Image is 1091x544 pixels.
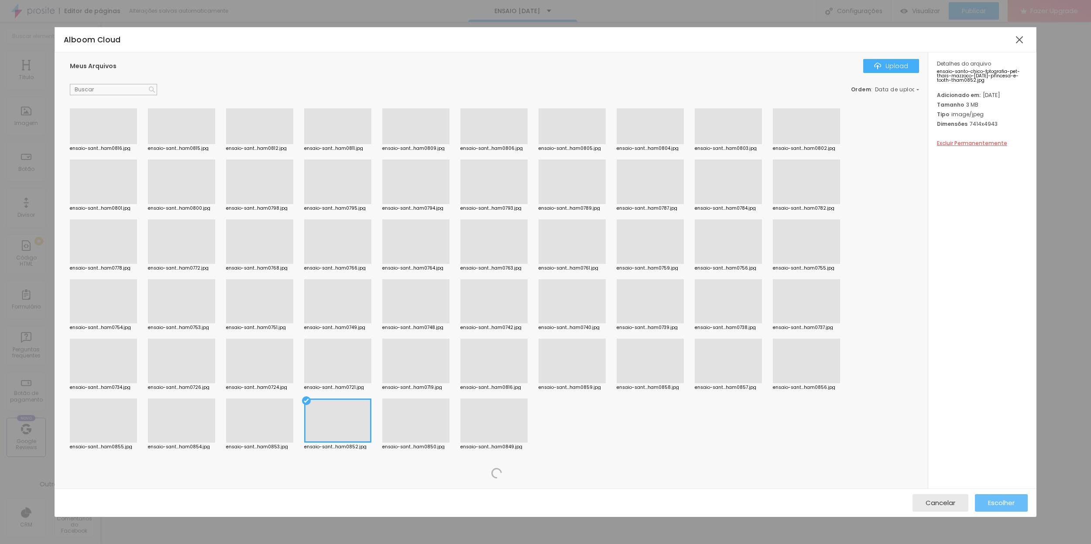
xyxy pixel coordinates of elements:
div: ensaio-sant...ham0756.jpg [695,266,762,270]
div: ensaio-sant...ham0789.jpg [539,206,606,211]
div: ensaio-sant...ham0755.jpg [773,266,840,270]
div: ensaio-sant...ham0739.jpg [617,326,684,330]
div: ensaio-sant...ham0740.jpg [539,326,606,330]
div: ensaio-sant...ham0766.jpg [304,266,371,270]
div: ensaio-sant...ham0806.jpg [460,146,528,151]
button: Escolher [975,494,1028,512]
span: Data de upload [875,87,920,92]
div: ensaio-sant...ham0724.jpg [226,385,293,390]
span: Dimensões [937,120,967,128]
div: [DATE] [937,91,1028,99]
div: ensaio-sant...ham0798.jpg [226,206,293,211]
div: ensaio-sant...ham0742.jpg [460,326,528,330]
button: IconeUpload [863,59,919,73]
div: ensaio-sant...ham0804.jpg [617,146,684,151]
div: ensaio-sant...ham0726.jpg [148,385,215,390]
div: ensaio-sant...ham0816.jpg [460,385,528,390]
div: ensaio-sant...ham0852.jpg [304,445,371,449]
span: Tamanho [937,101,964,108]
div: : [851,87,919,92]
div: 3 MB [937,101,1028,108]
div: ensaio-sant...ham0759.jpg [617,266,684,270]
span: Cancelar [926,499,955,506]
span: ensaio-santo-chico-fotografia-pet-thais-mazzoco-[DATE]-princesa-e-tooth-tham0852.jpg [937,69,1028,83]
div: ensaio-sant...ham0748.jpg [382,326,449,330]
div: ensaio-sant...ham0782.jpg [773,206,840,211]
div: ensaio-sant...ham0719.jpg [382,385,449,390]
div: ensaio-sant...ham0805.jpg [539,146,606,151]
div: ensaio-sant...ham0815.jpg [148,146,215,151]
div: ensaio-sant...ham0754.jpg [70,326,137,330]
div: ensaio-sant...ham0753.jpg [148,326,215,330]
div: Upload [874,62,908,69]
div: ensaio-sant...ham0734.jpg [70,385,137,390]
div: ensaio-sant...ham0784.jpg [695,206,762,211]
div: ensaio-sant...ham0803.jpg [695,146,762,151]
span: Adicionado em: [937,91,981,99]
div: ensaio-sant...ham0795.jpg [304,206,371,211]
div: ensaio-sant...ham0853.jpg [226,445,293,449]
div: ensaio-sant...ham0751.jpg [226,326,293,330]
div: ensaio-sant...ham0816.jpg [70,146,137,151]
div: ensaio-sant...ham0768.jpg [226,266,293,270]
img: Icone [149,87,155,93]
div: ensaio-sant...ham0793.jpg [460,206,528,211]
div: ensaio-sant...ham0721.jpg [304,385,371,390]
button: Cancelar [913,494,968,512]
span: Tipo [937,111,949,118]
img: Icone [874,62,881,69]
span: Ordem [851,86,871,93]
div: ensaio-sant...ham0737.jpg [773,326,840,330]
div: ensaio-sant...ham0802.jpg [773,146,840,151]
div: ensaio-sant...ham0738.jpg [695,326,762,330]
div: ensaio-sant...ham0749.jpg [304,326,371,330]
div: ensaio-sant...ham0778.jpg [70,266,137,270]
div: ensaio-sant...ham0857.jpg [695,385,762,390]
div: ensaio-sant...ham0812.jpg [226,146,293,151]
span: Detalhes do arquivo [937,60,991,67]
div: 7414x4943 [937,120,1028,128]
div: ensaio-sant...ham0858.jpg [617,385,684,390]
div: ensaio-sant...ham0787.jpg [617,206,684,211]
div: ensaio-sant...ham0811.jpg [304,146,371,151]
div: ensaio-sant...ham0854.jpg [148,445,215,449]
div: ensaio-sant...ham0772.jpg [148,266,215,270]
div: ensaio-sant...ham0809.jpg [382,146,449,151]
span: Escolher [988,499,1015,506]
div: ensaio-sant...ham0764.jpg [382,266,449,270]
div: ensaio-sant...ham0850.jpg [382,445,449,449]
input: Buscar [70,84,157,95]
div: ensaio-sant...ham0801.jpg [70,206,137,211]
div: image/jpeg [937,111,1028,118]
div: ensaio-sant...ham0794.jpg [382,206,449,211]
span: Alboom Cloud [64,35,121,45]
div: ensaio-sant...ham0800.jpg [148,206,215,211]
div: ensaio-sant...ham0856.jpg [773,385,840,390]
span: Meus Arquivos [70,62,117,70]
div: ensaio-sant...ham0763.jpg [460,266,528,270]
div: ensaio-sant...ham0761.jpg [539,266,606,270]
div: ensaio-sant...ham0855.jpg [70,445,137,449]
span: Excluir Permanentemente [937,139,1007,147]
div: ensaio-sant...ham0849.jpg [460,445,528,449]
div: ensaio-sant...ham0859.jpg [539,385,606,390]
